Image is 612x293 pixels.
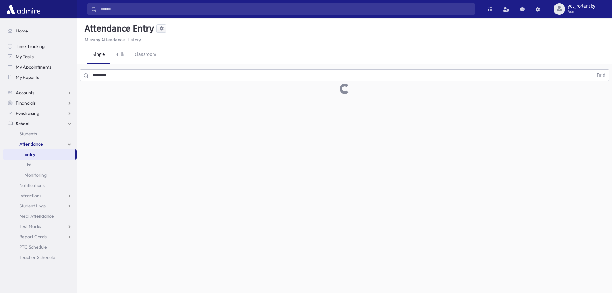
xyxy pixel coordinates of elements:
[24,172,47,178] span: Monitoring
[16,121,29,126] span: School
[16,64,51,70] span: My Appointments
[3,252,77,262] a: Teacher Schedule
[85,37,141,43] u: Missing Attendance History
[16,28,28,34] span: Home
[3,51,77,62] a: My Tasks
[16,43,45,49] span: Time Tracking
[3,149,75,160] a: Entry
[82,37,141,43] a: Missing Attendance History
[19,244,47,250] span: PTC Schedule
[3,201,77,211] a: Student Logs
[16,110,39,116] span: Fundraising
[3,232,77,242] a: Report Cards
[3,242,77,252] a: PTC Schedule
[3,72,77,82] a: My Reports
[3,170,77,180] a: Monitoring
[5,3,42,15] img: AdmirePro
[19,131,37,137] span: Students
[19,213,54,219] span: Meal Attendance
[19,234,47,240] span: Report Cards
[16,90,34,96] span: Accounts
[16,74,39,80] span: My Reports
[3,211,77,221] a: Meal Attendance
[110,46,129,64] a: Bulk
[19,193,41,198] span: Infractions
[129,46,161,64] a: Classroom
[87,46,110,64] a: Single
[24,151,35,157] span: Entry
[3,180,77,190] a: Notifications
[593,70,609,81] button: Find
[19,254,55,260] span: Teacher Schedule
[3,118,77,129] a: School
[97,3,475,15] input: Search
[16,100,36,106] span: Financials
[568,4,595,9] span: ydt_rorlansky
[3,62,77,72] a: My Appointments
[3,26,77,36] a: Home
[3,87,77,98] a: Accounts
[568,9,595,14] span: Admin
[3,221,77,232] a: Test Marks
[3,108,77,118] a: Fundraising
[19,182,45,188] span: Notifications
[3,190,77,201] a: Infractions
[3,129,77,139] a: Students
[16,54,34,60] span: My Tasks
[3,139,77,149] a: Attendance
[3,160,77,170] a: List
[19,141,43,147] span: Attendance
[3,41,77,51] a: Time Tracking
[19,224,41,229] span: Test Marks
[19,203,46,209] span: Student Logs
[24,162,31,168] span: List
[82,23,154,34] h5: Attendance Entry
[3,98,77,108] a: Financials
